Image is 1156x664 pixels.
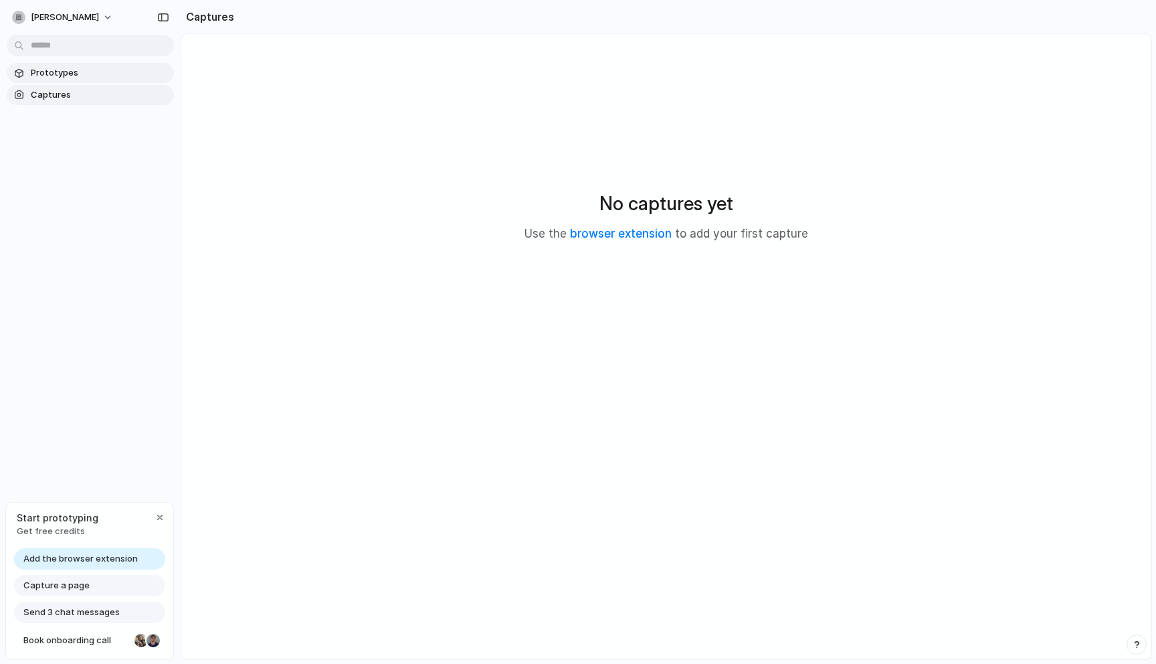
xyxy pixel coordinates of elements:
span: Captures [31,88,169,102]
span: Send 3 chat messages [23,606,120,619]
h2: Captures [181,9,234,25]
span: Start prototyping [17,511,98,525]
div: Christian Iacullo [145,633,161,649]
p: Use the to add your first capture [524,226,808,243]
button: [PERSON_NAME] [7,7,120,28]
span: Capture a page [23,579,90,592]
span: Add the browser extension [23,552,138,566]
span: [PERSON_NAME] [31,11,99,24]
span: Prototypes [31,66,169,80]
h2: No captures yet [599,189,733,218]
a: Book onboarding call [14,630,165,651]
span: Get free credits [17,525,98,538]
a: Prototypes [7,63,174,83]
a: Captures [7,85,174,105]
div: Nicole Kubica [133,633,149,649]
span: Book onboarding call [23,634,129,647]
a: browser extension [570,227,672,240]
